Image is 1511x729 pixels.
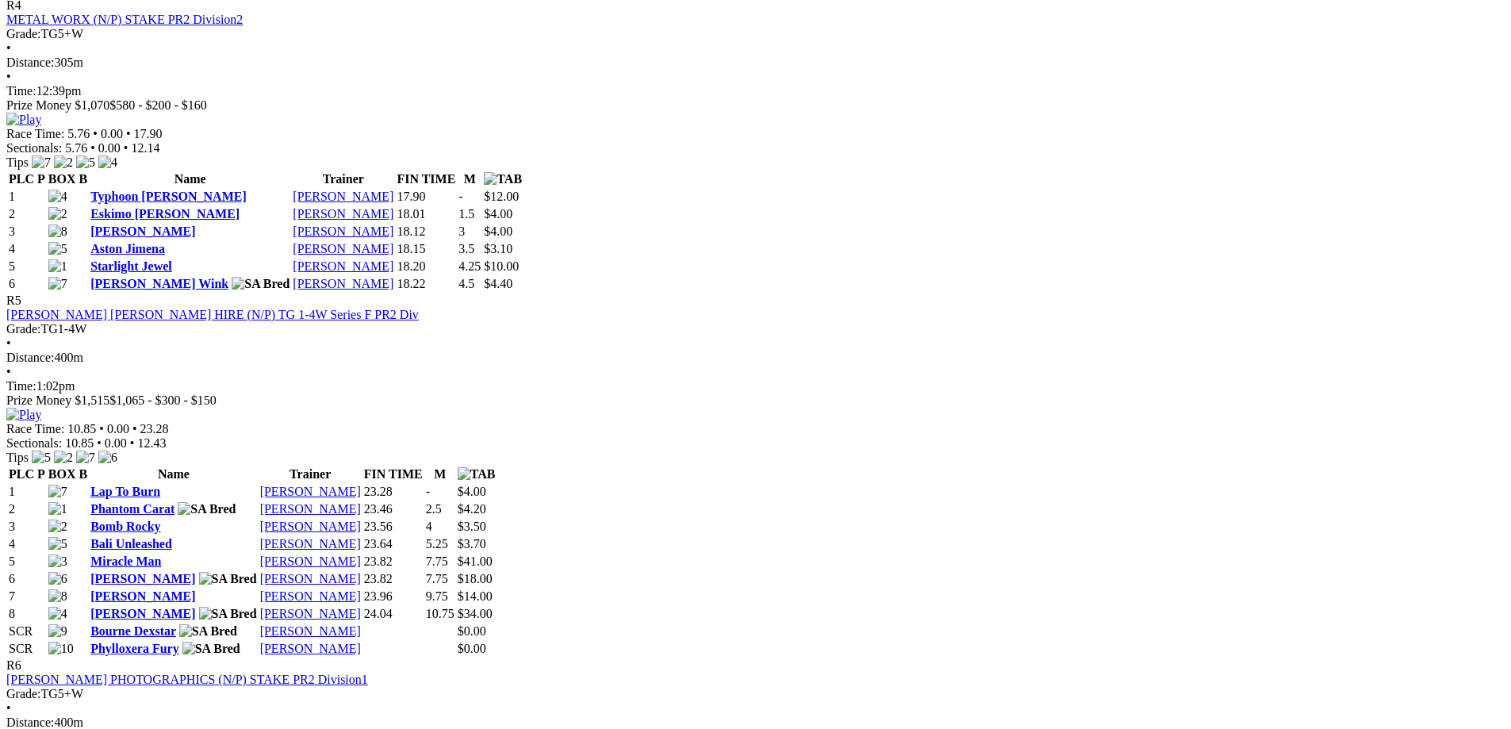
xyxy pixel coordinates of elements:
[137,436,166,450] span: 12.43
[109,98,207,112] span: $580 - $200 - $160
[484,277,512,290] span: $4.40
[6,70,11,83] span: •
[6,379,1505,393] div: 1:02pm
[484,224,512,238] span: $4.00
[6,56,1505,70] div: 305m
[6,658,21,672] span: R6
[8,519,46,535] td: 3
[124,141,128,155] span: •
[90,259,172,273] a: Starlight Jewel
[260,589,361,603] a: [PERSON_NAME]
[6,13,243,26] a: METAL WORX (N/P) STAKE PR2 Division2
[363,606,424,622] td: 24.04
[426,502,442,516] text: 2.5
[8,571,46,587] td: 6
[79,172,87,186] span: B
[458,624,486,638] span: $0.00
[458,589,493,603] span: $14.00
[458,537,486,551] span: $3.70
[32,155,51,170] img: 7
[293,259,393,273] a: [PERSON_NAME]
[107,422,129,435] span: 0.00
[6,56,54,69] span: Distance:
[363,484,424,500] td: 23.28
[484,242,512,255] span: $3.10
[90,589,195,603] a: [PERSON_NAME]
[6,393,1505,408] div: Prize Money $1,515
[458,277,474,290] text: 4.5
[293,277,393,290] a: [PERSON_NAME]
[458,642,486,655] span: $0.00
[90,554,161,568] a: Miracle Man
[54,155,73,170] img: 2
[67,127,90,140] span: 5.76
[98,451,117,465] img: 6
[48,190,67,204] img: 4
[458,572,493,585] span: $18.00
[6,141,62,155] span: Sectionals:
[6,408,41,422] img: Play
[6,673,368,686] a: [PERSON_NAME] PHOTOGRAPHICS (N/P) STAKE PR2 Division1
[6,701,11,715] span: •
[6,113,41,127] img: Play
[8,536,46,552] td: 4
[396,259,456,274] td: 18.20
[426,607,454,620] text: 10.75
[458,554,493,568] span: $41.00
[48,277,67,291] img: 7
[293,224,393,238] a: [PERSON_NAME]
[90,277,228,290] a: [PERSON_NAME] Wink
[458,502,486,516] span: $4.20
[48,467,76,481] span: BOX
[458,607,493,620] span: $34.00
[67,422,96,435] span: 10.85
[458,224,465,238] text: 3
[90,485,160,498] a: Lap To Burn
[6,351,54,364] span: Distance:
[8,224,46,240] td: 3
[426,485,430,498] text: -
[79,467,87,481] span: B
[458,171,481,187] th: M
[90,207,240,221] a: Eskimo [PERSON_NAME]
[458,190,462,203] text: -
[48,572,67,586] img: 6
[260,624,361,638] a: [PERSON_NAME]
[90,520,160,533] a: Bomb Rocky
[6,322,41,336] span: Grade:
[37,467,45,481] span: P
[8,484,46,500] td: 1
[8,623,46,639] td: SCR
[6,379,36,393] span: Time:
[6,422,64,435] span: Race Time:
[48,537,67,551] img: 5
[458,520,486,533] span: $3.50
[6,294,21,307] span: R5
[6,155,29,169] span: Tips
[9,467,34,481] span: PLC
[6,41,11,55] span: •
[126,127,131,140] span: •
[48,502,67,516] img: 1
[98,155,117,170] img: 4
[98,141,121,155] span: 0.00
[8,259,46,274] td: 5
[48,520,67,534] img: 2
[232,277,290,291] img: SA Bred
[6,687,1505,701] div: TG5+W
[76,451,95,465] img: 7
[8,589,46,604] td: 7
[8,241,46,257] td: 4
[6,84,1505,98] div: 12:39pm
[199,607,257,621] img: SA Bred
[8,206,46,222] td: 2
[396,189,456,205] td: 17.90
[178,502,236,516] img: SA Bred
[48,207,67,221] img: 2
[109,393,217,407] span: $1,065 - $300 - $150
[48,642,74,656] img: 10
[182,642,240,656] img: SA Bred
[48,259,67,274] img: 1
[363,554,424,570] td: 23.82
[90,141,95,155] span: •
